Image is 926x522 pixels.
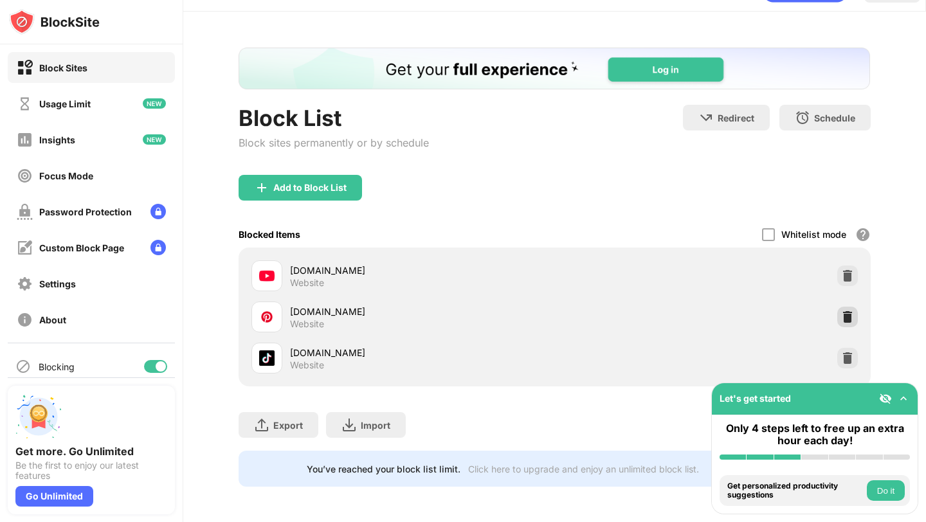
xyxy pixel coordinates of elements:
[15,486,93,507] div: Go Unlimited
[17,240,33,256] img: customize-block-page-off.svg
[290,264,554,277] div: [DOMAIN_NAME]
[468,464,699,474] div: Click here to upgrade and enjoy an unlimited block list.
[273,183,347,193] div: Add to Block List
[17,60,33,76] img: block-on.svg
[39,170,93,181] div: Focus Mode
[9,9,100,35] img: logo-blocksite.svg
[39,278,76,289] div: Settings
[867,480,905,501] button: Do it
[814,113,855,123] div: Schedule
[143,134,166,145] img: new-icon.svg
[718,113,754,123] div: Redirect
[290,359,324,371] div: Website
[17,168,33,184] img: focus-off.svg
[239,136,429,149] div: Block sites permanently or by schedule
[17,132,33,148] img: insights-off.svg
[143,98,166,109] img: new-icon.svg
[17,96,33,112] img: time-usage-off.svg
[239,105,429,131] div: Block List
[273,420,303,431] div: Export
[290,277,324,289] div: Website
[39,314,66,325] div: About
[39,361,75,372] div: Blocking
[17,276,33,292] img: settings-off.svg
[15,359,31,374] img: blocking-icon.svg
[39,134,75,145] div: Insights
[307,464,460,474] div: You’ve reached your block list limit.
[39,98,91,109] div: Usage Limit
[290,318,324,330] div: Website
[39,206,132,217] div: Password Protection
[897,392,910,405] img: omni-setup-toggle.svg
[720,422,910,447] div: Only 4 steps left to free up an extra hour each day!
[17,312,33,328] img: about-off.svg
[150,240,166,255] img: lock-menu.svg
[15,460,167,481] div: Be the first to enjoy our latest features
[39,62,87,73] div: Block Sites
[259,350,275,366] img: favicons
[290,305,554,318] div: [DOMAIN_NAME]
[781,229,846,240] div: Whitelist mode
[259,268,275,283] img: favicons
[39,242,124,253] div: Custom Block Page
[259,309,275,325] img: favicons
[720,393,791,404] div: Let's get started
[239,48,870,89] iframe: Banner
[879,392,892,405] img: eye-not-visible.svg
[727,482,864,500] div: Get personalized productivity suggestions
[239,229,300,240] div: Blocked Items
[15,445,167,458] div: Get more. Go Unlimited
[150,204,166,219] img: lock-menu.svg
[361,420,390,431] div: Import
[15,393,62,440] img: push-unlimited.svg
[290,346,554,359] div: [DOMAIN_NAME]
[17,204,33,220] img: password-protection-off.svg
